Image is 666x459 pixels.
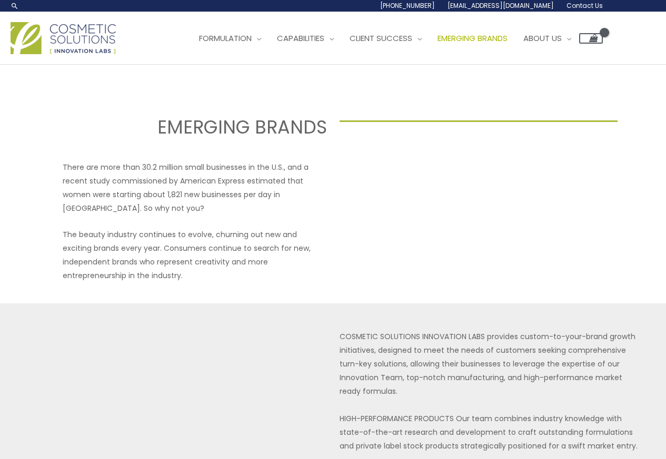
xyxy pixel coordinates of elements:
[277,33,324,44] span: Capabilities
[448,1,554,10] span: [EMAIL_ADDRESS][DOMAIN_NAME]
[191,23,269,54] a: Formulation
[438,33,508,44] span: Emerging Brands
[430,23,515,54] a: Emerging Brands
[566,1,603,10] span: Contact Us
[269,23,342,54] a: Capabilities
[342,23,430,54] a: Client Success
[579,33,603,44] a: View Shopping Cart, empty
[380,1,435,10] span: [PHONE_NUMBER]
[523,33,562,44] span: About Us
[515,23,579,54] a: About Us
[63,160,327,215] p: There are more than 30.2 million small businesses in the U.S., and a recent study commissioned by...
[11,22,116,54] img: Cosmetic Solutions Logo
[183,23,603,54] nav: Site Navigation
[63,228,327,282] p: The beauty industry continues to evolve, churning out new and exciting brands every year. Consume...
[350,33,412,44] span: Client Success
[48,115,327,139] h2: EMERGING BRANDS
[11,2,19,10] a: Search icon link
[199,33,252,44] span: Formulation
